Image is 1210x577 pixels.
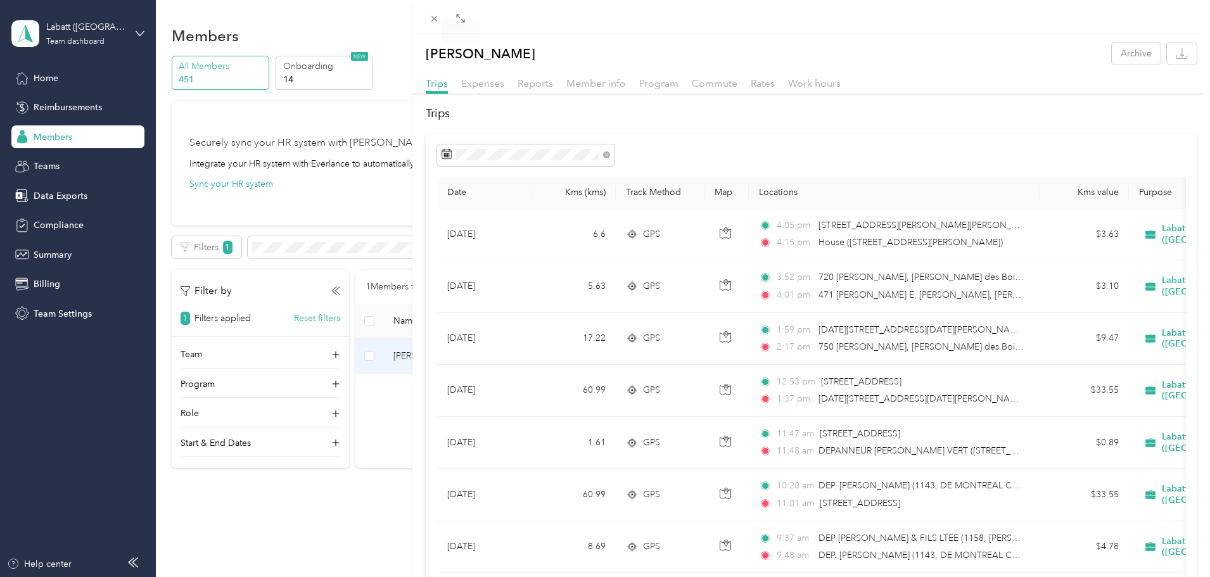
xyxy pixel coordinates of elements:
td: $33.55 [1040,469,1129,521]
h2: Trips [426,105,1197,122]
span: 11:48 am [777,444,813,458]
span: 4:05 pm [777,219,813,232]
span: DEP [PERSON_NAME] & FILS LTEE (1158, [PERSON_NAME] E, [PERSON_NAME]) [818,533,1145,543]
span: Rates [751,77,775,89]
th: Kms (kms) [532,177,616,208]
span: [DATE][STREET_ADDRESS][DATE][PERSON_NAME] [818,324,1025,335]
span: 9:37 am [777,531,813,545]
span: [STREET_ADDRESS][PERSON_NAME][PERSON_NAME][PERSON_NAME] [818,220,1110,231]
span: DEPANNEUR [PERSON_NAME] VERT ([STREET_ADDRESS]) [818,445,1056,456]
button: Archive [1112,42,1161,65]
td: $4.78 [1040,521,1129,573]
td: 8.69 [532,521,616,573]
span: Trips [426,77,448,89]
td: 6.6 [532,208,616,260]
span: 3:52 pm [777,270,813,284]
th: Kms value [1040,177,1129,208]
th: Locations [749,177,1040,208]
span: Member info [566,77,626,89]
td: [DATE] [437,365,532,417]
span: GPS [643,540,660,554]
span: GPS [643,227,660,241]
iframe: Everlance-gr Chat Button Frame [1139,506,1210,577]
span: Program [639,77,678,89]
td: $3.10 [1040,260,1129,312]
td: 60.99 [532,469,616,521]
th: Map [704,177,749,208]
span: 2:17 pm [777,340,813,354]
span: [DATE][STREET_ADDRESS][DATE][PERSON_NAME] [818,393,1025,404]
span: 4:01 pm [777,288,813,302]
td: $3.63 [1040,208,1129,260]
span: 471 [PERSON_NAME] E, [PERSON_NAME], [PERSON_NAME], [GEOGRAPHIC_DATA] [818,289,1161,300]
span: GPS [643,488,660,502]
p: [PERSON_NAME] [426,42,535,65]
td: 5.63 [532,260,616,312]
span: 11:47 am [777,427,814,441]
span: Reports [518,77,553,89]
td: [DATE] [437,260,532,312]
span: House ([STREET_ADDRESS][PERSON_NAME]) [818,237,1003,248]
td: 1.61 [532,417,616,469]
span: GPS [643,436,660,450]
td: [DATE] [437,313,532,365]
td: [DATE] [437,469,532,521]
span: Work hours [788,77,841,89]
span: 10:20 am [777,479,813,493]
span: 1:59 pm [777,323,813,337]
span: 4:15 pm [777,236,813,250]
span: 12:53 pm [777,375,815,389]
td: $9.47 [1040,313,1129,365]
td: 17.22 [532,313,616,365]
span: DEP. [PERSON_NAME] (1143, DE MONTREAL CH O, [GEOGRAPHIC_DATA]) [818,550,1126,561]
span: 9:48 am [777,548,813,562]
td: 60.99 [532,365,616,417]
span: [STREET_ADDRESS] [820,428,900,439]
td: $0.89 [1040,417,1129,469]
td: [DATE] [437,208,532,260]
th: Track Method [616,177,704,208]
span: 11:01 am [777,497,814,510]
span: Commute [692,77,737,89]
span: [STREET_ADDRESS] [820,498,900,509]
td: $33.55 [1040,365,1129,417]
span: GPS [643,279,660,293]
span: Expenses [461,77,504,89]
span: GPS [643,383,660,397]
div: Expand [441,20,480,42]
td: [DATE] [437,521,532,573]
span: DEP. [PERSON_NAME] (1143, DE MONTREAL CH O, [GEOGRAPHIC_DATA]) [818,480,1126,491]
span: GPS [643,331,660,345]
th: Date [437,177,532,208]
td: [DATE] [437,417,532,469]
span: 1:37 pm [777,392,813,406]
span: [STREET_ADDRESS] [821,376,901,387]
